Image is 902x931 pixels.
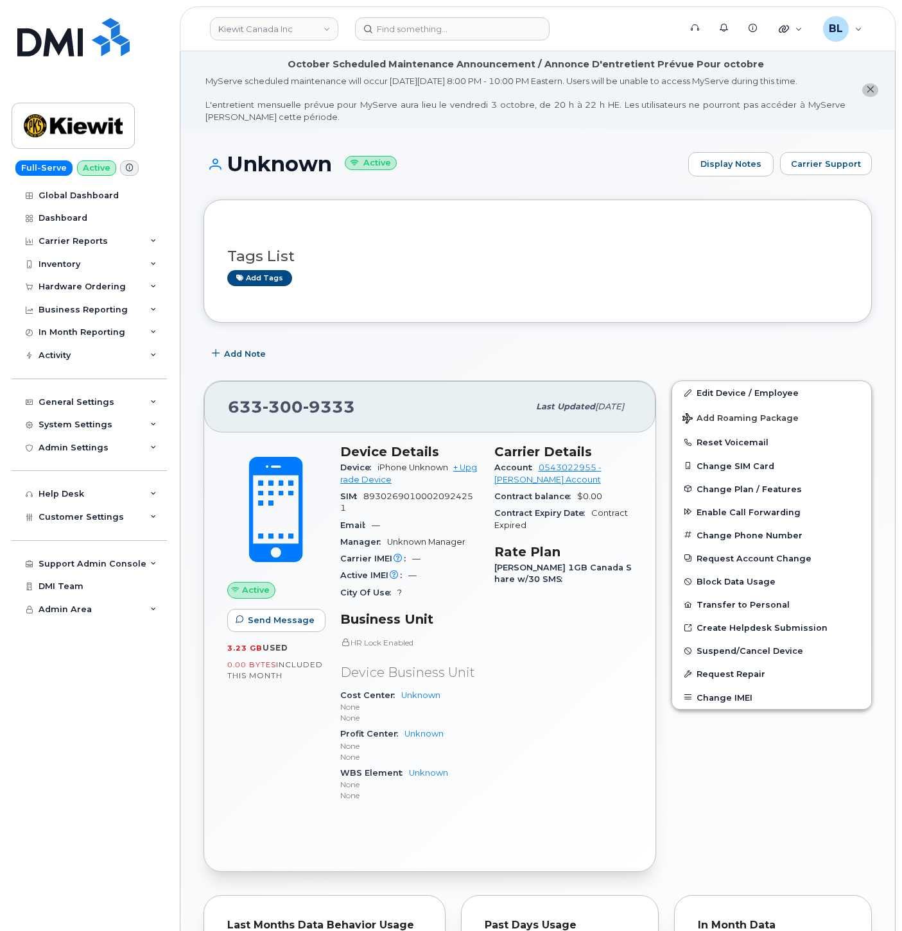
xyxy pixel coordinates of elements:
button: Carrier Support [780,152,872,175]
span: City Of Use [340,588,397,597]
span: Add Roaming Package [682,413,799,425]
span: — [372,520,380,530]
span: 9333 [303,397,355,416]
h1: Unknown [204,153,682,175]
span: Active IMEI [340,570,408,580]
h3: Rate Plan [494,544,633,559]
button: Change Phone Number [672,524,871,547]
a: + Upgrade Device [340,463,477,484]
span: Manager [340,537,387,547]
span: WBS Element [340,768,409,778]
p: None [340,779,479,790]
span: used [263,643,288,653]
a: Edit Device / Employee [672,381,871,404]
span: Enable Call Forwarding [697,507,801,517]
a: Add tags [227,270,292,286]
span: Active [242,584,270,596]
span: 300 [263,397,303,416]
h3: Business Unit [340,611,479,627]
span: Contract Expiry Date [494,508,591,518]
span: 89302690100020924251 [340,491,473,513]
button: Enable Call Forwarding [672,500,871,524]
span: Send Message [248,614,315,626]
button: Reset Voicemail [672,431,871,454]
a: Unknown [401,690,440,700]
a: Unknown [404,729,444,739]
div: MyServe scheduled maintenance will occur [DATE][DATE] 8:00 PM - 10:00 PM Eastern. Users will be u... [205,75,846,123]
span: SIM [340,491,363,501]
span: Contract balance [494,491,577,501]
h3: Carrier Details [494,444,633,459]
button: Add Note [204,342,277,365]
span: Email [340,520,372,530]
span: 0.00 Bytes [227,660,276,669]
span: Suspend/Cancel Device [697,646,803,656]
span: Device [340,463,377,472]
button: Request Account Change [672,547,871,570]
button: Request Repair [672,662,871,685]
span: — [408,570,417,580]
span: Carrier Support [791,158,861,170]
span: Cost Center [340,690,401,700]
span: Last updated [536,402,595,411]
button: Send Message [227,609,325,632]
span: 633 [228,397,355,416]
h3: Tags List [227,248,848,264]
button: Suspend/Cancel Device [672,639,871,662]
button: Change Plan / Features [672,477,871,500]
span: [PERSON_NAME] 1GB Canada Share w/30 SMS [494,563,632,584]
p: Device Business Unit [340,663,479,682]
a: 0543022955 - [PERSON_NAME] Account [494,463,602,484]
span: ? [397,588,402,597]
small: Active [345,156,397,171]
span: $0.00 [577,491,602,501]
h3: Device Details [340,444,479,459]
a: Unknown [409,768,448,778]
p: HR Lock Enabled [340,637,479,648]
button: Block Data Usage [672,570,871,593]
span: iPhone Unknown [377,463,448,472]
p: None [340,712,479,723]
button: Change SIM Card [672,454,871,477]
span: Profit Center [340,729,404,739]
p: None [340,790,479,801]
button: Transfer to Personal [672,593,871,616]
button: Add Roaming Package [672,404,871,431]
span: Change Plan / Features [697,484,802,493]
a: Display Notes [688,152,774,176]
iframe: Messenger Launcher [846,875,892,921]
div: October Scheduled Maintenance Announcement / Annonce D'entretient Prévue Pour octobre [288,58,764,71]
span: 3.23 GB [227,644,263,653]
span: Carrier IMEI [340,554,412,563]
p: None [340,701,479,712]
p: None [340,751,479,762]
span: Unknown Manager [387,537,465,547]
button: close notification [862,83,878,97]
span: Contract Expired [494,508,628,529]
p: None [340,740,479,751]
span: Add Note [224,348,266,360]
span: Account [494,463,539,472]
span: — [412,554,421,563]
a: Create Helpdesk Submission [672,616,871,639]
span: [DATE] [595,402,624,411]
button: Change IMEI [672,686,871,709]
